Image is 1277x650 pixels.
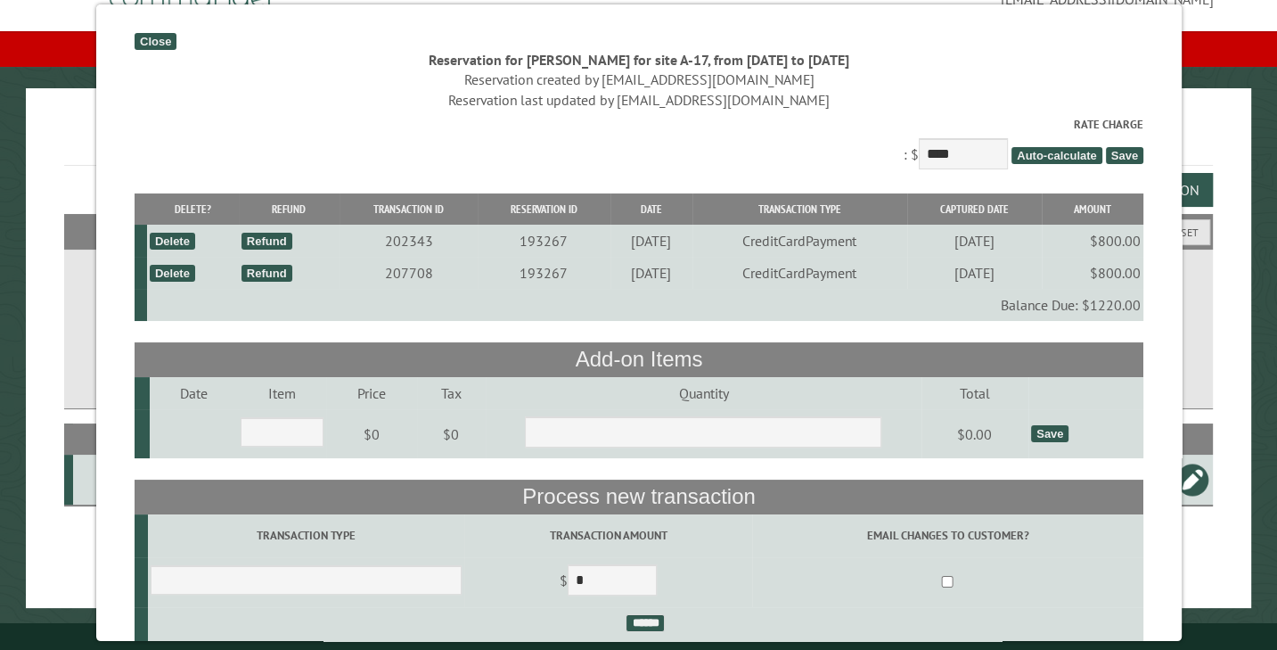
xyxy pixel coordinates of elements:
[692,257,906,289] td: CreditCardPayment
[339,225,477,257] td: 202343
[339,193,477,225] th: Transaction ID
[486,377,921,409] td: Quantity
[467,527,749,544] label: Transaction Amount
[149,233,194,250] div: Delete
[134,70,1142,89] div: Reservation created by [EMAIL_ADDRESS][DOMAIN_NAME]
[1042,193,1143,225] th: Amount
[416,409,486,459] td: $0
[339,257,477,289] td: 207708
[1042,257,1143,289] td: $800.00
[134,50,1142,70] div: Reservation for [PERSON_NAME] for site A-17, from [DATE] to [DATE]
[134,33,176,50] div: Close
[921,409,1027,459] td: $0.00
[241,233,291,250] div: Refund
[1011,147,1102,164] span: Auto-calculate
[906,257,1042,289] td: [DATE]
[754,527,1140,544] label: Email changes to customer?
[416,377,486,409] td: Tax
[64,214,1214,248] h2: Filters
[692,225,906,257] td: CreditCardPayment
[906,225,1042,257] td: [DATE]
[906,193,1042,225] th: Captured Date
[478,257,610,289] td: 193267
[610,193,692,225] th: Date
[73,424,170,455] th: Site
[134,342,1142,376] th: Add-on Items
[325,409,416,459] td: $0
[610,225,692,257] td: [DATE]
[610,257,692,289] td: [DATE]
[134,90,1142,110] div: Reservation last updated by [EMAIL_ADDRESS][DOMAIN_NAME]
[64,117,1214,166] h1: Reservations
[921,377,1027,409] td: Total
[146,289,1142,321] td: Balance Due: $1220.00
[478,193,610,225] th: Reservation ID
[237,377,325,409] td: Item
[80,471,168,489] div: A-17
[464,557,752,607] td: $
[478,225,610,257] td: 193267
[325,377,416,409] td: Price
[1105,147,1142,164] span: Save
[134,116,1142,133] label: Rate Charge
[1042,225,1143,257] td: $800.00
[1158,219,1210,245] button: Reset
[134,480,1142,514] th: Process new transaction
[537,630,739,642] small: © Campground Commander LLC. All rights reserved.
[241,265,291,282] div: Refund
[149,377,237,409] td: Date
[1031,425,1068,442] div: Save
[146,193,238,225] th: Delete?
[692,193,906,225] th: Transaction Type
[149,265,194,282] div: Delete
[238,193,339,225] th: Refund
[151,527,462,544] label: Transaction Type
[134,116,1142,174] div: : $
